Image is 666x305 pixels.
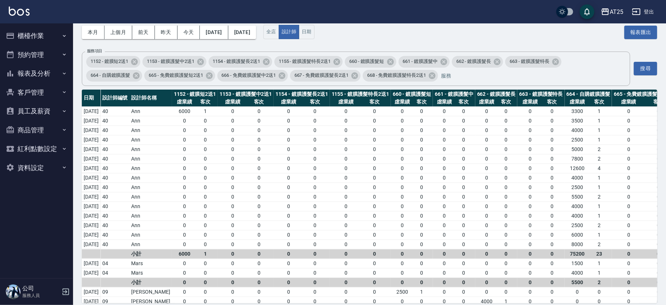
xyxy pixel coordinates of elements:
th: 設計師名稱 [129,90,172,107]
div: 2 [588,155,610,163]
div: 1153 - 鍍膜護髮中2送1 [220,90,272,98]
span: 660 - 鍍膜護髮短 [345,58,388,65]
div: 0 [454,184,473,191]
div: 虛業績 [275,98,302,106]
div: 0 [393,117,412,125]
div: 0 [454,136,473,144]
div: 0 [220,117,246,125]
div: 0 [275,136,302,144]
div: 1152 - 鍍膜短2送1 [86,56,140,68]
div: 0 [246,155,272,163]
div: 1155 - 鍍膜護髮特長2送1 [332,90,389,98]
button: 設計師 [279,25,299,39]
div: 0 [519,184,541,191]
span: 665 - 免費鍍膜護髮短2送1 [144,72,207,79]
div: 0 [477,117,496,125]
div: 0 [174,184,195,191]
div: 虛業績 [435,98,454,106]
td: Ann [129,125,172,135]
button: AT25 [598,4,626,19]
td: [DATE] [82,192,100,202]
div: 客次 [454,98,473,106]
div: 0 [360,117,389,125]
span: 663 - 鍍膜護髮特長 [505,58,553,65]
div: 0 [332,108,361,115]
div: 0 [246,184,272,191]
div: 虛業績 [220,98,246,106]
td: [DATE] [82,116,100,125]
div: 2500 [567,136,589,144]
div: 客次 [302,98,328,106]
div: 客次 [588,98,610,106]
span: 1152 - 鍍膜短2送1 [86,58,133,65]
div: 0 [496,108,516,115]
div: 0 [614,184,644,191]
div: 0 [435,146,454,153]
div: 666 - 免費鍍膜護髮中2送1 [217,70,288,82]
div: 0 [195,146,216,153]
div: 0 [360,174,389,182]
div: 0 [302,184,328,191]
td: Ann [129,144,172,154]
td: Ann [129,116,172,125]
td: 40 [100,116,130,125]
button: 前天 [132,26,155,39]
td: 40 [100,192,130,202]
div: 0 [275,127,302,134]
div: 0 [220,184,246,191]
div: 0 [496,174,516,182]
div: 662 - 鍍膜護髮長 [477,90,515,98]
td: 40 [100,163,130,173]
button: 報表匯出 [624,26,657,39]
div: 客次 [360,98,389,106]
div: 0 [519,127,541,134]
div: 663 - 鍍膜護髮特長 [505,56,561,68]
div: 0 [454,174,473,182]
div: 0 [275,155,302,163]
div: 0 [614,117,644,125]
div: 0 [302,127,328,134]
td: [DATE] [82,125,100,135]
div: 0 [412,108,431,115]
div: 0 [246,146,272,153]
div: 0 [477,127,496,134]
div: 0 [332,155,361,163]
img: Logo [9,7,30,16]
div: 0 [332,127,361,134]
div: 0 [541,117,563,125]
div: 0 [360,127,389,134]
div: 0 [275,146,302,153]
div: 0 [195,165,216,172]
div: 0 [246,108,272,115]
button: 日期 [299,25,315,39]
div: 0 [412,184,431,191]
td: [DATE] [82,106,100,116]
td: 40 [100,144,130,154]
div: 客次 [246,98,272,106]
div: 0 [614,146,644,153]
span: 666 - 免費鍍膜護髮中2送1 [217,72,280,79]
div: 1155 - 鍍膜護髮特長2送1 [274,56,343,68]
div: 0 [477,136,496,144]
div: 0 [496,117,516,125]
div: 663 - 鍍膜護髮特長 [519,90,563,98]
p: 服務人員 [22,292,60,299]
div: 1 [588,136,610,144]
div: 0 [435,108,454,115]
div: 0 [195,155,216,163]
div: 0 [393,155,412,163]
button: [DATE] [228,26,256,39]
div: 0 [435,165,454,172]
div: 0 [174,174,195,182]
div: 0 [275,184,302,191]
div: 0 [496,127,516,134]
button: 搜尋 [634,62,657,75]
div: 虛業績 [477,98,496,106]
div: 4000 [567,174,589,182]
div: 0 [393,174,412,182]
div: 虛業績 [614,98,644,106]
td: 40 [100,106,130,116]
div: 0 [412,127,431,134]
div: 664 - 自購鍍膜護髮 [86,70,142,82]
td: [DATE] [82,135,100,144]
